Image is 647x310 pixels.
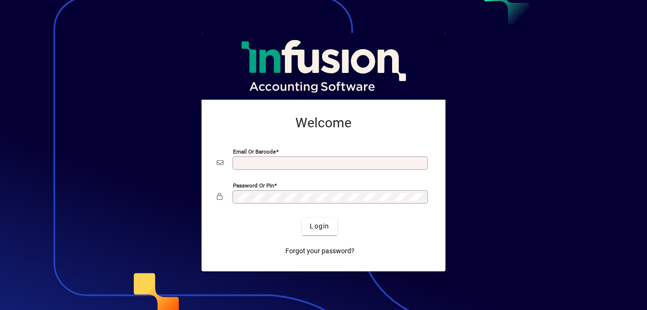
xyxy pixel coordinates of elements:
[282,243,358,260] a: Forgot your password?
[217,115,430,131] h2: Welcome
[233,148,276,155] mat-label: Email or Barcode
[233,182,274,188] mat-label: Password or Pin
[310,221,329,231] span: Login
[302,218,337,235] button: Login
[285,246,354,256] span: Forgot your password?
